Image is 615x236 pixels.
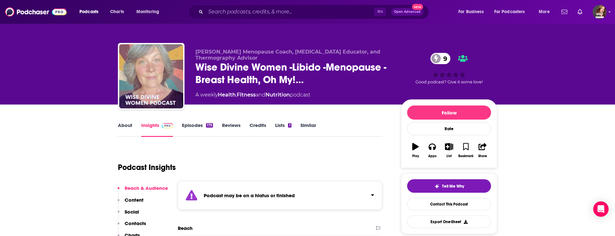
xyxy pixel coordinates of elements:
div: Share [478,154,487,158]
button: List [441,139,457,162]
button: Social [118,209,139,221]
button: open menu [132,7,168,17]
span: Open Advanced [394,10,421,13]
a: Reviews [222,122,241,137]
h2: Reach [178,225,193,231]
button: Apps [424,139,440,162]
div: Apps [428,154,437,158]
a: Contact This Podcast [407,198,491,210]
div: Play [412,154,419,158]
button: open menu [454,7,492,17]
span: More [539,7,550,16]
button: Export One-Sheet [407,215,491,228]
p: Social [125,209,139,215]
a: About [118,122,132,137]
span: Good podcast? Give it some love! [415,80,483,84]
img: Podchaser - Follow, Share and Rate Podcasts [5,6,67,18]
button: Content [118,197,143,209]
p: Content [125,197,143,203]
img: Podchaser Pro [162,123,173,128]
button: open menu [490,7,534,17]
button: Contacts [118,220,146,232]
div: A weekly podcast [195,91,310,99]
div: List [447,154,452,158]
span: Podcasts [79,7,98,16]
div: 9Good podcast? Give it some love! [401,49,497,88]
p: Contacts [125,220,146,226]
button: Follow [407,105,491,120]
a: 9 [430,53,450,64]
div: Bookmark [458,154,473,158]
a: Lists1 [275,122,291,137]
button: Bookmark [457,139,474,162]
span: Monitoring [136,7,159,16]
h1: Podcast Insights [118,163,176,172]
button: Open AdvancedNew [391,8,423,16]
a: Charts [106,7,128,17]
strong: Podcast may be on a hiatus or finished [204,192,295,198]
span: , [236,92,237,98]
a: InsightsPodchaser Pro [141,122,173,137]
input: Search podcasts, credits, & more... [206,7,374,17]
span: [PERSON_NAME] Menopause Coach, [MEDICAL_DATA] Educator, and Thermography Advisor [195,49,380,61]
div: 179 [206,123,213,128]
a: Nutrition [266,92,290,98]
button: Play [407,139,424,162]
button: Share [474,139,491,162]
span: and [256,92,266,98]
div: 1 [288,123,291,128]
p: Reach & Audience [125,185,168,191]
button: Reach & Audience [118,185,168,197]
a: Credits [250,122,266,137]
a: Health [218,92,236,98]
a: Similar [300,122,316,137]
a: Episodes179 [182,122,213,137]
span: New [412,4,423,10]
span: ⌘ K [374,8,386,16]
span: Tell Me Why [442,184,464,189]
span: Charts [110,7,124,16]
button: Show profile menu [593,5,607,19]
span: Logged in as pamelastevensmedia [593,5,607,19]
img: tell me why sparkle [434,184,439,189]
section: Click to expand status details [178,181,382,210]
div: Open Intercom Messenger [593,201,609,217]
span: 9 [437,53,450,64]
button: open menu [534,7,558,17]
button: tell me why sparkleTell Me Why [407,179,491,193]
div: Rate [407,122,491,135]
a: Show notifications dropdown [575,6,585,17]
img: Wise Divine Women -Libido -Menopause -Breast Health, Oh My! The Unfiltered Truth for Christian Women [119,44,183,108]
a: Fitness [237,92,256,98]
span: For Business [458,7,484,16]
button: open menu [75,7,107,17]
a: Show notifications dropdown [559,6,570,17]
img: User Profile [593,5,607,19]
div: Search podcasts, credits, & more... [194,4,435,19]
span: For Podcasters [494,7,525,16]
